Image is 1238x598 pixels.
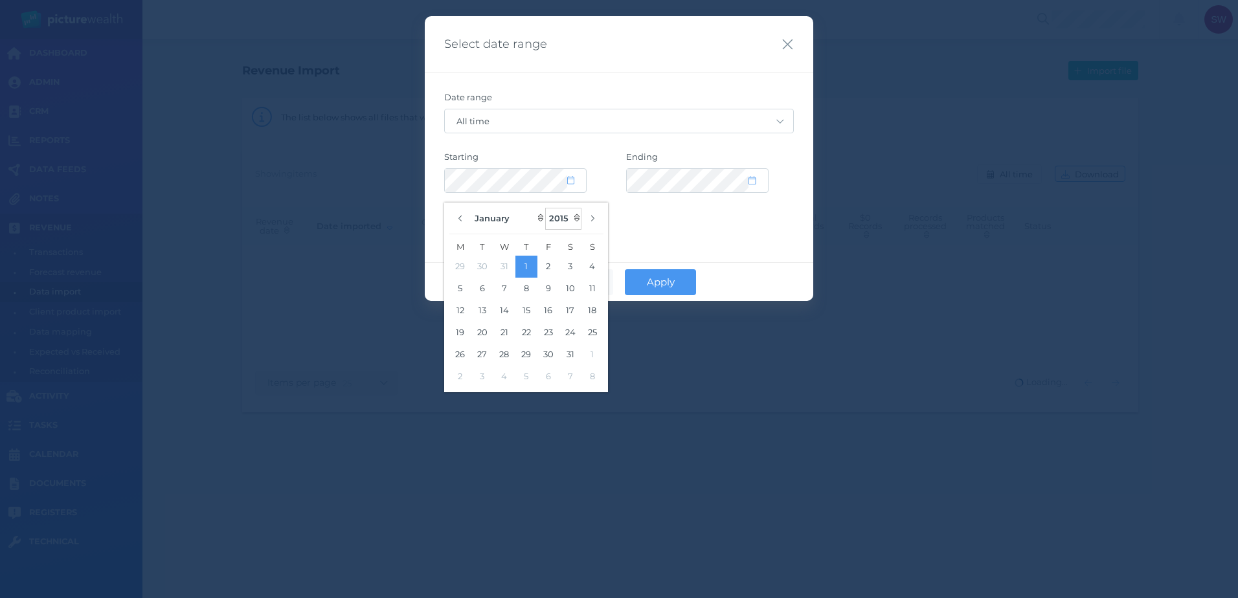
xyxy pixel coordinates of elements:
label: Starting [444,151,612,168]
button: 12 [449,300,471,322]
button: 21 [493,322,515,344]
button: 4 [581,256,603,278]
button: 1 [581,344,603,366]
button: 6 [537,366,559,388]
button: 30 [471,256,493,278]
button: 18 [581,300,603,322]
label: Ending [626,151,794,168]
button: 30 [537,344,559,366]
button: 29 [449,256,471,278]
span: T [471,239,493,256]
span: M [449,239,471,256]
button: 16 [537,300,559,322]
span: T [515,239,537,256]
span: F [537,239,559,256]
button: 2 [537,256,559,278]
label: Date range [444,92,794,109]
button: 29 [515,344,537,366]
button: 25 [581,322,603,344]
span: S [581,239,603,256]
button: 10 [559,278,581,300]
button: 19 [449,322,471,344]
button: 4 [493,366,515,388]
button: 1 [515,256,537,278]
button: 7 [559,366,581,388]
button: 22 [515,322,537,344]
button: 27 [471,344,493,366]
button: 23 [537,322,559,344]
span: Select date range [444,37,547,52]
button: 8 [515,278,537,300]
button: 3 [471,366,493,388]
button: 13 [471,300,493,322]
button: 15 [515,300,537,322]
button: 20 [471,322,493,344]
button: 17 [559,300,581,322]
button: 31 [559,344,581,366]
button: 28 [493,344,515,366]
button: 5 [515,366,537,388]
span: Apply [640,276,681,288]
button: 31 [493,256,515,278]
button: Close [782,36,794,53]
span: W [493,239,515,256]
button: 11 [581,278,603,300]
button: 7 [493,278,515,300]
button: 2 [449,366,471,388]
button: 8 [581,366,603,388]
button: 3 [559,256,581,278]
button: 6 [471,278,493,300]
button: 14 [493,300,515,322]
button: 26 [449,344,471,366]
button: 5 [449,278,471,300]
button: 9 [537,278,559,300]
span: S [559,239,581,256]
button: 24 [559,322,581,344]
button: Apply [625,269,696,295]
